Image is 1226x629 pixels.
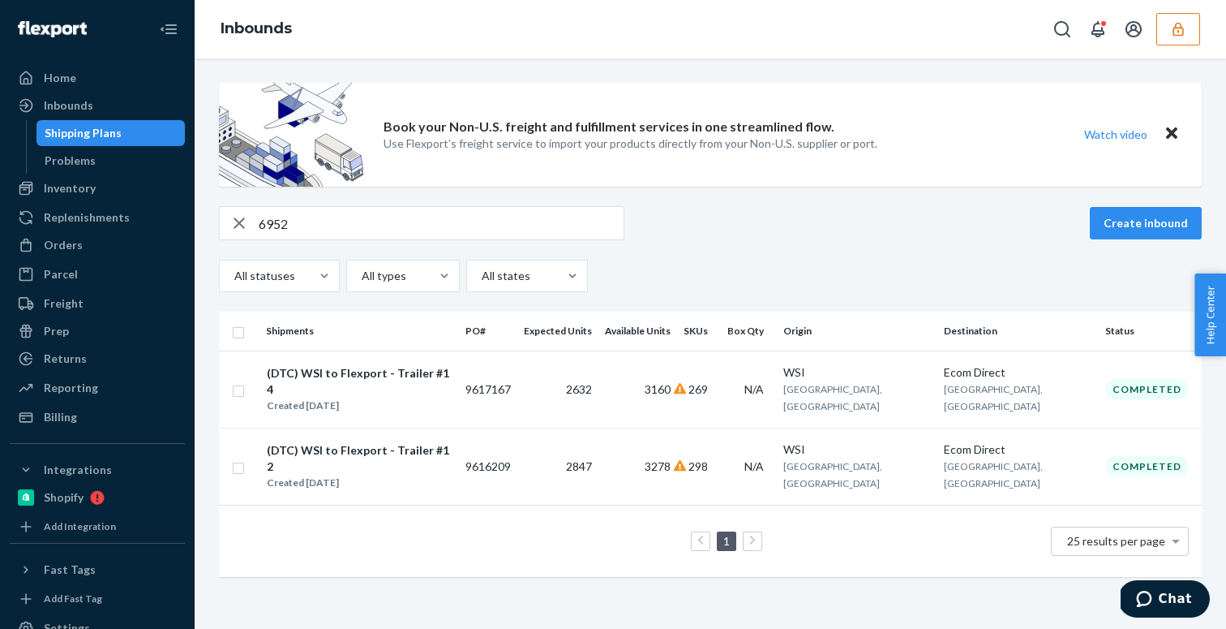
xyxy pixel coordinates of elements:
p: Use Flexport’s freight service to import your products directly from your Non-U.S. supplier or port. [384,136,877,152]
div: Completed [1105,456,1189,476]
span: 3278 [645,459,671,473]
a: Inbounds [10,93,185,118]
a: Returns [10,346,185,372]
div: Ecom Direct [944,442,1092,458]
a: Problems [36,148,186,174]
div: Problems [45,153,96,169]
a: Add Integration [10,517,185,536]
div: Created [DATE] [267,398,452,414]
div: Ecom Direct [944,364,1092,381]
input: Search inbounds by name, destination, msku... [259,207,624,239]
div: Parcel [44,266,78,282]
th: Box Qty [721,312,777,351]
span: 25 results per page [1067,534,1165,548]
button: Open notifications [1082,13,1114,45]
ol: breadcrumbs [208,6,305,53]
a: Add Fast Tag [10,589,185,609]
td: 9616209 [459,428,517,505]
span: N/A [744,459,764,473]
a: Prep [10,318,185,344]
div: Returns [44,351,87,367]
span: 298 [688,459,708,473]
div: Orders [44,237,83,253]
span: 269 [688,382,708,396]
a: Shipping Plans [36,120,186,146]
a: Billing [10,404,185,430]
div: Completed [1105,379,1189,399]
a: Home [10,65,185,91]
div: WSI [783,442,932,458]
td: 9617167 [459,351,517,428]
div: Add Fast Tag [44,592,102,605]
img: Flexport logo [18,21,87,37]
input: All statuses [233,268,234,284]
span: 2847 [566,459,592,473]
div: Billing [44,409,77,425]
a: Replenishments [10,205,185,230]
th: Status [1099,312,1202,351]
div: (DTC) WSI to Flexport - Trailer #14 [267,365,452,398]
th: Origin [777,312,938,351]
button: Open Search Box [1046,13,1078,45]
iframe: Opens a widget where you can chat to one of our agents [1121,580,1210,621]
div: Created [DATE] [267,475,452,491]
button: Help Center [1194,274,1226,356]
a: Reporting [10,375,185,401]
a: Orders [10,232,185,258]
div: (DTC) WSI to Flexport - Trailer #12 [267,442,452,475]
a: Freight [10,291,185,317]
span: [GEOGRAPHIC_DATA], [GEOGRAPHIC_DATA] [944,460,1043,489]
div: Fast Tags [44,562,96,578]
span: 3160 [645,382,671,396]
span: [GEOGRAPHIC_DATA], [GEOGRAPHIC_DATA] [783,460,882,489]
button: Fast Tags [10,557,185,583]
button: Close Navigation [152,13,185,45]
input: All states [480,268,482,284]
th: Expected Units [517,312,598,351]
button: Watch video [1074,123,1158,146]
div: Reporting [44,380,98,396]
th: PO# [459,312,517,351]
span: N/A [744,382,764,396]
div: Prep [44,323,69,339]
span: [GEOGRAPHIC_DATA], [GEOGRAPHIC_DATA] [944,383,1043,412]
button: Create inbound [1090,207,1202,239]
div: Replenishments [44,209,130,226]
div: Shipping Plans [45,125,122,141]
a: Inventory [10,175,185,201]
p: Book your Non-U.S. freight and fulfillment services in one streamlined flow. [384,118,834,136]
th: Shipments [259,312,459,351]
a: Shopify [10,485,185,511]
div: WSI [783,364,932,381]
a: Page 1 is your current page [720,534,733,548]
button: Integrations [10,457,185,483]
input: All types [360,268,362,284]
button: Open account menu [1117,13,1150,45]
div: Home [44,70,76,86]
button: Close [1161,123,1182,146]
span: [GEOGRAPHIC_DATA], [GEOGRAPHIC_DATA] [783,383,882,412]
div: Inbounds [44,97,93,114]
th: SKUs [677,312,721,351]
div: Integrations [44,462,112,478]
div: Add Integration [44,519,116,533]
div: Freight [44,295,84,312]
span: 2632 [566,382,592,396]
div: Shopify [44,489,84,506]
a: Parcel [10,261,185,287]
div: Inventory [44,180,96,196]
th: Destination [937,312,1099,351]
th: Available Units [598,312,677,351]
a: Inbounds [221,19,292,37]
